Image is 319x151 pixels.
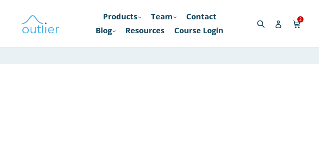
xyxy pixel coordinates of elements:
[293,15,302,33] a: 2
[170,24,227,38] a: Course Login
[21,12,60,35] img: Outlier Linguistics
[255,15,276,31] input: Search
[92,24,120,38] a: Blog
[297,16,304,22] span: 2
[182,10,220,24] a: Contact
[122,24,168,38] a: Resources
[99,10,145,24] a: Products
[147,10,180,24] a: Team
